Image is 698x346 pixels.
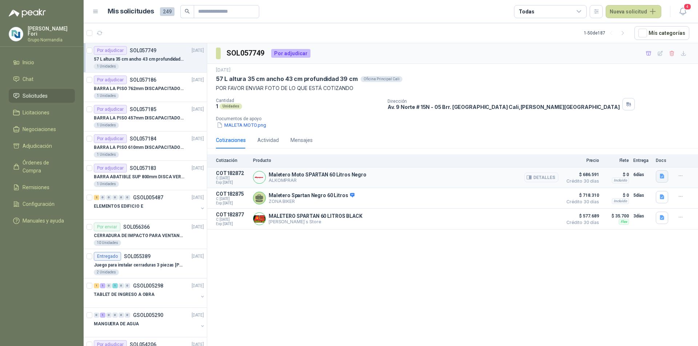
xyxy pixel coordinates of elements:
[192,106,204,113] p: [DATE]
[192,224,204,231] p: [DATE]
[633,191,651,200] p: 5 días
[94,252,121,261] div: Entregado
[388,104,620,110] p: Av. 9 Norte # 15N - 05 Brr. [GEOGRAPHIC_DATA] Cali , [PERSON_NAME][GEOGRAPHIC_DATA]
[94,193,205,216] a: 2 0 0 0 0 0 GSOL005487[DATE] ELEMENTOS EDIFICIO E
[94,232,184,239] p: CERRADURA DE IMPACTO PARA VENTANAS
[94,321,139,327] p: MANGUERA DE AGUA
[84,102,207,131] a: Por adjudicarSOL057185[DATE] BARRA LA PISO 457mm DISCAPACITADOS SOCO1 Unidades
[133,313,163,318] p: GSOL005290
[94,152,119,158] div: 1 Unidades
[192,47,204,54] p: [DATE]
[656,158,670,163] p: Docs
[23,142,52,150] span: Adjudicación
[119,195,124,200] div: 0
[216,222,249,226] span: Exp: [DATE]
[612,178,629,183] div: Incluido
[94,85,184,92] p: BARRA LA PISO 762mm DISCAPACITADOS SOCO
[84,220,207,249] a: Por enviarSOL056366[DATE] CERRADURA DE IMPACTO PARA VENTANAS10 Unidades
[94,283,99,288] div: 1
[23,217,64,225] span: Manuales y ayuda
[94,262,184,269] p: Juego para instalar cerraduras 3 piezas [PERSON_NAME] al carbono - Pretul
[9,27,23,41] img: Company Logo
[94,313,99,318] div: 0
[290,136,313,144] div: Mensajes
[216,98,382,103] p: Cantidad
[130,48,156,53] p: SOL057749
[94,195,99,200] div: 2
[9,106,75,119] a: Licitaciones
[9,214,75,228] a: Manuales y ayuda
[84,73,207,102] a: Por adjudicarSOL057186[DATE] BARRA LA PISO 762mm DISCAPACITADOS SOCO1 Unidades
[603,158,629,163] p: Flete
[94,134,127,143] div: Por adjudicar
[257,136,279,144] div: Actividad
[612,198,629,204] div: Incluido
[94,56,184,63] p: 57 L altura 35 cm ancho 43 cm profundidad 39 cm
[519,8,534,16] div: Todas
[28,38,75,42] p: Grupo Normandía
[216,103,218,109] p: 1
[216,212,249,217] p: COT182877
[9,156,75,178] a: Órdenes de Compra
[133,195,163,200] p: GSOL005487
[192,165,204,172] p: [DATE]
[23,183,49,191] span: Remisiones
[23,92,48,100] span: Solicitudes
[192,253,204,260] p: [DATE]
[633,212,651,220] p: 3 días
[603,191,629,200] p: $ 0
[94,115,184,122] p: BARRA LA PISO 457mm DISCAPACITADOS SOCO
[216,170,249,176] p: COT182872
[9,72,75,86] a: Chat
[23,200,55,208] span: Configuración
[94,76,127,84] div: Por adjudicar
[192,312,204,319] p: [DATE]
[112,283,118,288] div: 1
[106,195,112,200] div: 0
[160,7,174,16] span: 249
[125,283,130,288] div: 0
[130,166,156,171] p: SOL057183
[216,180,249,185] span: Exp: [DATE]
[9,56,75,69] a: Inicio
[220,103,242,109] div: Unidades
[216,75,358,83] p: 57 L altura 35 cm ancho 43 cm profundidad 39 cm
[269,192,354,199] p: Maletero Spartan Negro 60 Litros
[94,164,127,172] div: Por adjudicar
[563,191,599,200] span: $ 718.310
[94,240,121,246] div: 10 Unidades
[192,282,204,289] p: [DATE]
[112,195,118,200] div: 0
[23,125,56,133] span: Negociaciones
[94,46,127,55] div: Por adjudicar
[216,191,249,197] p: COT182875
[112,313,118,318] div: 0
[216,201,249,205] span: Exp: [DATE]
[125,313,130,318] div: 0
[269,219,362,224] p: [PERSON_NAME]´s Store
[123,224,150,229] p: SOL056366
[633,158,651,163] p: Entrega
[100,283,105,288] div: 1
[388,99,620,104] p: Dirección
[23,159,68,175] span: Órdenes de Compra
[23,75,33,83] span: Chat
[216,67,230,74] p: [DATE]
[94,203,143,210] p: ELEMENTOS EDIFICIO E
[216,121,267,129] button: MALETA MOTO.png
[683,3,691,10] span: 4
[133,283,163,288] p: GSOL005298
[269,213,362,219] p: MALETERO SPARTAN 60 LITROS BLACK
[94,64,119,69] div: 1 Unidades
[9,180,75,194] a: Remisiones
[271,49,310,58] div: Por adjudicar
[563,200,599,204] span: Crédito 30 días
[84,131,207,161] a: Por adjudicarSOL057184[DATE] BARRA LA PISO 610mm DISCAPACITADOS SOCO1 Unidades
[94,181,119,187] div: 1 Unidades
[216,116,695,121] p: Documentos de apoyo
[216,176,249,180] span: C: [DATE]
[192,77,204,84] p: [DATE]
[361,76,402,82] div: Oficina Principal Cali
[23,109,49,117] span: Licitaciones
[269,172,366,178] p: Maletero Moto SPARTAN 60 Litros Negro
